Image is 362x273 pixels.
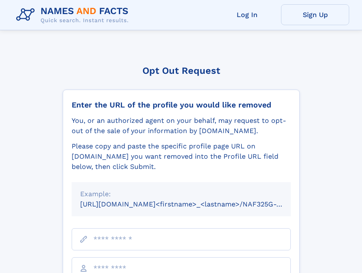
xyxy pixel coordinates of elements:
div: Enter the URL of the profile you would like removed [72,100,291,110]
div: Please copy and paste the specific profile page URL on [DOMAIN_NAME] you want removed into the Pr... [72,141,291,172]
a: Sign Up [281,4,349,25]
div: Example: [80,189,282,199]
img: Logo Names and Facts [13,3,136,26]
a: Log In [213,4,281,25]
small: [URL][DOMAIN_NAME]<firstname>_<lastname>/NAF325G-xxxxxxxx [80,200,307,208]
div: You, or an authorized agent on your behalf, may request to opt-out of the sale of your informatio... [72,116,291,136]
div: Opt Out Request [63,65,300,76]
